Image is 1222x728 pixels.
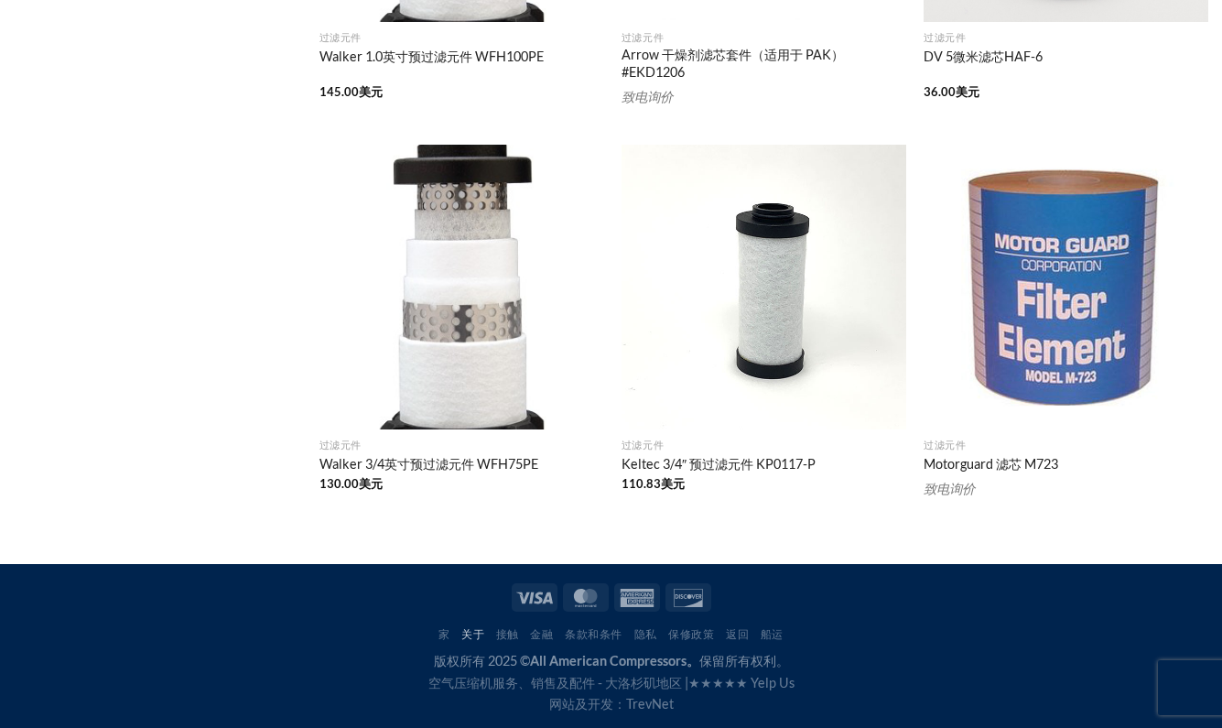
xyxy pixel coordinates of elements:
[668,627,714,641] a: 保修政策
[622,456,816,476] a: Keltec 3/4″ 预过滤元件 KP0117-P
[359,476,383,491] font: 美元
[549,696,626,712] font: 网站及开发：
[622,476,661,491] font: 110.83
[530,653,699,668] font: All American Compressors。
[622,47,906,83] a: Arrow 干燥剂滤芯套件（适用于 PAK）#EKD1206
[565,627,622,641] a: 条款和条件
[924,456,1058,472] font: Motorguard 滤芯 M723
[428,675,688,690] font: 空气压缩机服务、销售及配件 - 大洛杉矶地区 |
[359,84,383,99] font: 美元
[622,89,673,104] font: 致电询价
[530,627,553,641] a: 金融
[496,627,519,641] a: 接触
[461,627,484,641] a: 关于
[319,456,538,472] font: Walker 3/4英寸预过滤元件 WFH75PE
[319,31,362,43] font: 过滤元件
[434,653,530,668] font: 版权所有 2025 ©
[626,696,674,712] a: TrevNet
[319,476,359,491] font: 130.00
[622,145,906,429] img: Keltec 3/4英寸预过滤元件 KP0117-P
[319,49,544,69] a: Walker 1.0英寸预过滤元件 WFH100PE
[661,476,685,491] font: 美元
[924,49,1043,69] a: DV 5微米滤芯HAF-6
[924,439,966,451] font: 过滤元件
[319,439,362,451] font: 过滤元件
[699,653,789,668] font: 保留所有权利。
[924,49,1043,64] font: DV 5微米滤芯HAF-6
[726,627,749,641] a: 返回
[956,84,979,99] font: 美元
[924,145,1208,429] img: Motorguard 滤芯 M723
[622,439,664,451] font: 过滤元件
[622,47,844,80] font: Arrow 干燥剂滤芯套件（适用于 PAK）#EKD1206
[924,31,966,43] font: 过滤元件
[924,84,956,99] font: 36.00
[319,456,538,476] a: Walker 3/4英寸预过滤元件 WFH75PE
[319,84,359,99] font: 145.00
[924,481,975,496] font: 致电询价
[622,456,816,472] font: Keltec 3/4″ 预过滤元件 KP0117-P
[634,627,657,641] a: 隐私
[319,49,544,64] font: Walker 1.0英寸预过滤元件 WFH100PE
[438,627,450,641] a: 家
[622,31,664,43] font: 过滤元件
[924,456,1058,476] a: Motorguard 滤芯 M723
[761,627,784,641] a: 船运
[688,675,795,690] a: ★★★★★ Yelp Us
[319,145,604,429] img: Walker 3/4英寸预过滤元件 WFH75PE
